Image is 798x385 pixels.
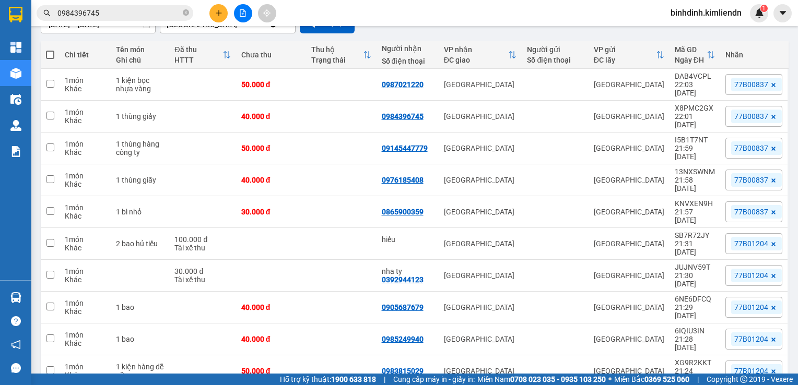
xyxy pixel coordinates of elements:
span: caret-down [778,8,788,18]
div: 40.000 đ [241,303,301,311]
div: 1 bao [116,335,165,343]
strong: 1900 633 818 [331,375,376,383]
span: Cung cấp máy in - giấy in: [393,374,475,385]
th: Toggle SortBy [169,41,236,69]
span: aim [263,9,271,17]
div: 6IQIU3IN [675,327,715,335]
div: Số điện thoại [527,56,583,64]
div: Khác [65,275,105,284]
div: XG9R2KKT [675,358,715,367]
div: 21:30 [DATE] [675,271,715,288]
span: close-circle [183,9,189,16]
img: icon-new-feature [755,8,764,18]
div: 1 món [65,363,105,371]
div: [GEOGRAPHIC_DATA] [594,303,664,311]
span: 1 [762,5,766,12]
div: 22:01 [DATE] [675,112,715,129]
div: DAB4VCPL [675,72,715,80]
div: 1 kiện bọc nhựa vàng [116,76,165,93]
img: warehouse-icon [10,68,21,79]
div: 09145447779 [382,144,428,152]
th: Toggle SortBy [670,41,720,69]
div: 21:31 [DATE] [675,239,715,256]
div: Nhãn [725,51,782,59]
sup: 1 [760,5,768,12]
div: 0985249940 [382,335,424,343]
div: 0392944123 [382,275,424,284]
img: warehouse-icon [10,94,21,105]
span: Miền Nam [477,374,606,385]
div: 1 món [65,235,105,244]
div: 21:29 [DATE] [675,303,715,320]
div: 1 món [65,331,105,339]
div: 1 món [65,140,105,148]
span: | [697,374,699,385]
div: Ghi chú [116,56,165,64]
div: Khác [65,116,105,125]
div: 22:03 [DATE] [675,80,715,97]
span: binhdinh.kimliendn [662,6,750,19]
div: 30.000 đ [174,267,230,275]
img: warehouse-icon [10,292,21,303]
div: Người nhận [382,44,433,53]
div: 50.000 đ [241,367,301,375]
button: caret-down [773,4,792,22]
div: HTTT [174,56,222,64]
div: VP gửi [594,45,656,54]
span: message [11,363,21,373]
span: ⚪️ [608,377,612,381]
div: 6NE6DFCQ [675,295,715,303]
div: Khác [65,307,105,316]
div: I5B1T7NT [675,136,715,144]
div: Chi tiết [65,51,105,59]
div: ĐC lấy [594,56,656,64]
div: 1 thùng giấy [116,112,165,121]
span: 77B01204 [734,334,768,344]
img: logo-vxr [9,7,22,22]
span: 77B01204 [734,303,768,312]
th: Toggle SortBy [439,41,522,69]
div: Khác [65,212,105,220]
span: notification [11,340,21,350]
div: [GEOGRAPHIC_DATA] [594,112,664,121]
div: Khác [65,148,105,157]
div: Tài xế thu [174,275,230,284]
div: [GEOGRAPHIC_DATA] [594,208,664,216]
strong: 0708 023 035 - 0935 103 250 [510,375,606,383]
button: plus [209,4,228,22]
img: dashboard-icon [10,42,21,53]
div: [GEOGRAPHIC_DATA] [594,239,664,248]
span: 77B00837 [734,207,768,216]
div: [GEOGRAPHIC_DATA] [444,80,517,89]
strong: 0369 525 060 [644,375,689,383]
span: 77B01204 [734,271,768,280]
div: 1 món [65,108,105,116]
div: [GEOGRAPHIC_DATA] [444,144,517,152]
div: 21:59 [DATE] [675,144,715,161]
span: plus [215,9,222,17]
span: copyright [740,376,747,383]
div: SB7R72JY [675,231,715,239]
div: 50.000 đ [241,144,301,152]
div: 0984396745 [382,112,424,121]
div: [GEOGRAPHIC_DATA] [444,367,517,375]
div: [GEOGRAPHIC_DATA] [594,335,664,343]
span: 77B00837 [734,112,768,121]
div: 0976185408 [382,176,424,184]
div: 2 bao hủ tiếu [116,239,165,248]
div: 13NXSWNM [675,167,715,176]
div: Khác [65,339,105,347]
div: 1 món [65,267,105,275]
div: Khác [65,180,105,188]
span: | [384,374,385,385]
div: 40.000 đ [241,335,301,343]
div: 21:58 [DATE] [675,176,715,192]
div: Tài xế thu [174,244,230,252]
span: Miền Bắc [614,374,689,385]
button: file-add [234,4,252,22]
div: Khác [65,85,105,93]
span: file-add [239,9,247,17]
div: ĐC giao [444,56,509,64]
div: JUJNV59T [675,263,715,271]
div: nha ty [382,267,433,275]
